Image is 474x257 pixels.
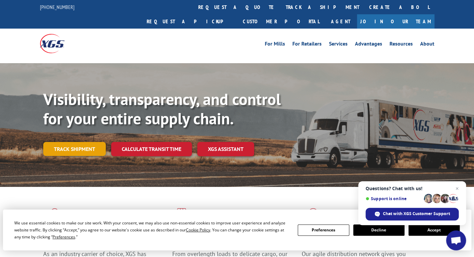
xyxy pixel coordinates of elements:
[353,224,404,236] button: Decline
[186,227,210,233] span: Cookie Policy
[40,4,75,10] a: [PHONE_NUMBER]
[383,211,450,217] span: Chat with XGS Customer Support
[366,208,459,220] div: Chat with XGS Customer Support
[43,208,64,225] img: xgs-icon-total-supply-chain-intelligence-red
[420,41,434,49] a: About
[43,142,106,156] a: Track shipment
[324,14,357,29] a: Agent
[172,208,188,225] img: xgs-icon-focused-on-flooring-red
[3,209,471,250] div: Cookie Consent Prompt
[14,219,290,240] div: We use essential cookies to make our site work. With your consent, we may also use non-essential ...
[238,14,324,29] a: Customer Portal
[197,142,254,156] a: XGS ASSISTANT
[390,41,413,49] a: Resources
[329,41,348,49] a: Services
[265,41,285,49] a: For Mills
[366,186,459,191] span: Questions? Chat with us!
[292,41,322,49] a: For Retailers
[43,89,281,129] b: Visibility, transparency, and control for your entire supply chain.
[298,224,349,236] button: Preferences
[453,185,461,193] span: Close chat
[302,208,325,225] img: xgs-icon-flagship-distribution-model-red
[111,142,192,156] a: Calculate transit time
[366,196,421,201] span: Support is online
[408,224,460,236] button: Accept
[142,14,238,29] a: Request a pickup
[446,230,466,250] div: Open chat
[357,14,434,29] a: Join Our Team
[53,234,75,240] span: Preferences
[355,41,382,49] a: Advantages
